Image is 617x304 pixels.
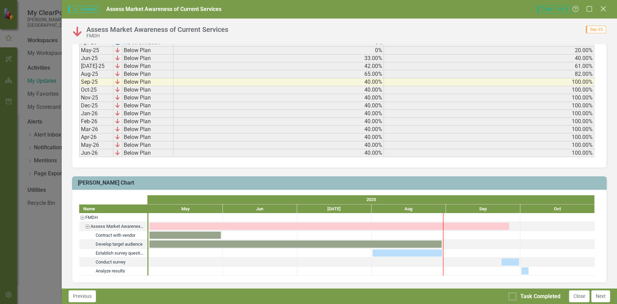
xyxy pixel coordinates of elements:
[79,86,113,94] td: Oct-25
[372,204,446,213] div: Aug
[96,249,145,258] div: Establish survey questions
[173,126,384,133] td: 40.00%
[79,267,147,276] div: Task: Start date: 2025-10-01 End date: 2025-10-04
[173,55,384,62] td: 33.00%
[173,47,384,55] td: 0%
[223,204,297,213] div: Jun
[115,150,120,155] img: KIVvID6XQLnem7Jwd5RGsJlsyZvnEO8ojW1w+8UqMjn4yonOQRrQskXCXGmASKTRYCiTqJOcojskkyr07L4Z+PfWUOM8Y5yiO...
[79,231,147,240] div: Contract with vendor
[173,149,384,157] td: 40.00%
[115,87,120,92] img: KIVvID6XQLnem7Jwd5RGsJlsyZvnEO8ojW1w+8UqMjn4yonOQRrQskXCXGmASKTRYCiTqJOcojskkyr07L4Z+PfWUOM8Y5yiO...
[373,249,442,257] div: Task: Start date: 2025-08-01 End date: 2025-08-30
[96,258,125,267] div: Conduct survey
[173,94,384,102] td: 40.00%
[79,126,113,133] td: Mar-26
[122,70,173,78] td: Below Plan
[122,141,173,149] td: Below Plan
[297,204,372,213] div: Jul
[148,204,223,213] div: May
[115,47,120,53] img: KIVvID6XQLnem7Jwd5RGsJlsyZvnEO8ojW1w+8UqMjn4yonOQRrQskXCXGmASKTRYCiTqJOcojskkyr07L4Z+PfWUOM8Y5yiO...
[79,258,147,267] div: Task: Start date: 2025-09-23 End date: 2025-09-30
[115,63,120,69] img: KIVvID6XQLnem7Jwd5RGsJlsyZvnEO8ojW1w+8UqMjn4yonOQRrQskXCXGmASKTRYCiTqJOcojskkyr07L4Z+PfWUOM8Y5yiO...
[446,204,520,213] div: Sep
[384,110,594,118] td: 100.00%
[79,133,113,141] td: Apr-26
[115,71,120,77] img: KIVvID6XQLnem7Jwd5RGsJlsyZvnEO8ojW1w+8UqMjn4yonOQRrQskXCXGmASKTRYCiTqJOcojskkyr07L4Z+PfWUOM8Y5yiO...
[384,47,594,55] td: 20.00%
[122,86,173,94] td: Below Plan
[79,78,113,86] td: Sep-25
[96,231,135,240] div: Contract with vendor
[122,133,173,141] td: Below Plan
[173,118,384,126] td: 40.00%
[79,258,147,267] div: Conduct survey
[122,62,173,70] td: Below Plan
[79,267,147,276] div: Analyze results
[72,26,83,37] img: Below Plan
[149,241,442,248] div: Task: Start date: 2025-05-01 End date: 2025-08-30
[86,26,228,33] div: Assess Market Awareness of Current Services
[96,267,125,276] div: Analyze results
[384,126,594,133] td: 100.00%
[173,62,384,70] td: 42.00%
[122,47,173,55] td: Below Plan
[384,86,594,94] td: 100.00%
[115,134,120,140] img: KIVvID6XQLnem7Jwd5RGsJlsyZvnEO8ojW1w+8UqMjn4yonOQRrQskXCXGmASKTRYCiTqJOcojskkyr07L4Z+PfWUOM8Y5yiO...
[521,267,529,274] div: Task: Start date: 2025-10-01 End date: 2025-10-04
[122,118,173,126] td: Below Plan
[78,180,603,186] h3: [PERSON_NAME] Chart
[384,141,594,149] td: 100.00%
[115,142,120,148] img: KIVvID6XQLnem7Jwd5RGsJlsyZvnEO8ojW1w+8UqMjn4yonOQRrQskXCXGmASKTRYCiTqJOcojskkyr07L4Z+PfWUOM8Y5yiO...
[148,195,595,204] div: 2025
[384,62,594,70] td: 61.00%
[115,126,120,132] img: KIVvID6XQLnem7Jwd5RGsJlsyZvnEO8ojW1w+8UqMjn4yonOQRrQskXCXGmASKTRYCiTqJOcojskkyr07L4Z+PfWUOM8Y5yiO...
[96,240,143,249] div: Develop target audience
[79,55,113,62] td: Jun-25
[79,94,113,102] td: Nov-25
[122,102,173,110] td: Below Plan
[173,102,384,110] td: 40.00%
[79,149,113,157] td: Jun-26
[79,213,147,222] div: Task: FMDH Start date: 2025-05-01 End date: 2025-05-02
[79,249,147,258] div: Task: Start date: 2025-08-01 End date: 2025-08-30
[79,204,147,213] div: Name
[79,47,113,55] td: May-25
[115,118,120,124] img: KIVvID6XQLnem7Jwd5RGsJlsyZvnEO8ojW1w+8UqMjn4yonOQRrQskXCXGmASKTRYCiTqJOcojskkyr07L4Z+PfWUOM8Y5yiO...
[115,95,120,100] img: KIVvID6XQLnem7Jwd5RGsJlsyZvnEO8ojW1w+8UqMjn4yonOQRrQskXCXGmASKTRYCiTqJOcojskkyr07L4Z+PfWUOM8Y5yiO...
[86,33,228,38] div: FMDH
[115,103,120,108] img: KIVvID6XQLnem7Jwd5RGsJlsyZvnEO8ojW1w+8UqMjn4yonOQRrQskXCXGmASKTRYCiTqJOcojskkyr07L4Z+PfWUOM8Y5yiO...
[122,94,173,102] td: Below Plan
[79,70,113,78] td: Aug-25
[173,86,384,94] td: 40.00%
[115,110,120,116] img: KIVvID6XQLnem7Jwd5RGsJlsyZvnEO8ojW1w+8UqMjn4yonOQRrQskXCXGmASKTRYCiTqJOcojskkyr07L4Z+PfWUOM8Y5yiO...
[173,141,384,149] td: 40.00%
[173,70,384,78] td: 65.00%
[122,110,173,118] td: Below Plan
[79,240,147,249] div: Develop target audience
[569,290,590,302] button: Close
[79,141,113,149] td: May-26
[173,133,384,141] td: 40.00%
[384,102,594,110] td: 100.00%
[149,232,221,239] div: Task: Start date: 2025-05-01 End date: 2025-05-31
[149,223,509,230] div: Task: Start date: 2025-05-01 End date: 2025-09-26
[173,110,384,118] td: 40.00%
[79,62,113,70] td: [DATE]-25
[122,149,173,157] td: Below Plan
[69,6,99,13] span: Initiative
[520,204,595,213] div: Oct
[586,26,606,33] span: Sep-25
[79,118,113,126] td: Feb-26
[537,5,571,13] span: Task 1 of 4
[122,55,173,62] td: Below Plan
[85,213,98,222] div: FMDH
[79,231,147,240] div: Task: Start date: 2025-05-01 End date: 2025-05-31
[122,78,173,86] td: Below Plan
[384,149,594,157] td: 100.00%
[384,94,594,102] td: 100.00%
[79,222,147,231] div: Task: Start date: 2025-05-01 End date: 2025-09-26
[384,78,594,86] td: 100.00%
[520,293,560,301] div: Task Completed
[90,222,145,231] div: Assess Market Awareness of Current Services
[79,110,113,118] td: Jan-26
